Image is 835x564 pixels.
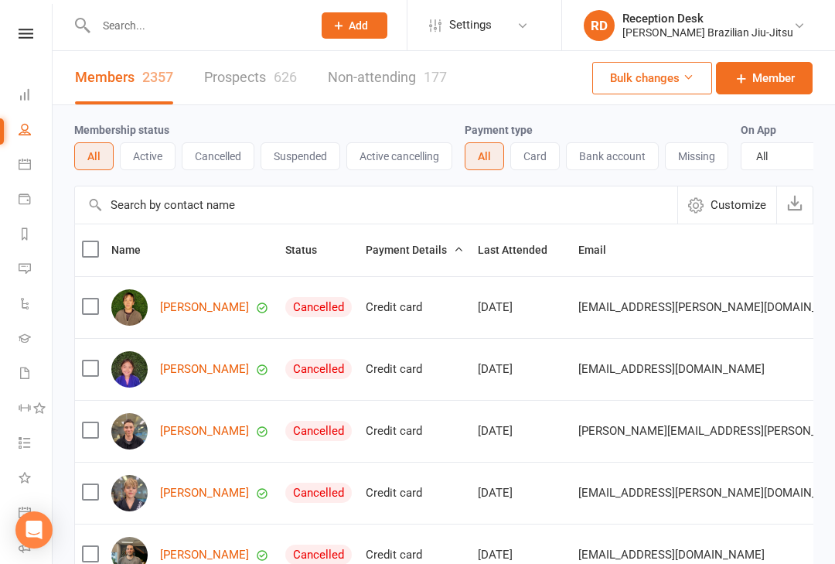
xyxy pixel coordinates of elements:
[349,19,368,32] span: Add
[566,142,659,170] button: Bank account
[478,549,564,562] div: [DATE]
[622,26,793,39] div: [PERSON_NAME] Brazilian Jiu-Jitsu
[665,142,728,170] button: Missing
[366,363,464,376] div: Credit card
[111,351,148,388] img: Victoria
[366,301,464,314] div: Credit card
[478,363,564,376] div: [DATE]
[366,241,464,259] button: Payment Details
[346,142,452,170] button: Active cancelling
[19,114,53,149] a: People
[19,79,53,114] a: Dashboard
[111,475,148,511] img: Xavier
[285,297,352,317] div: Cancelled
[142,69,173,85] div: 2357
[478,487,564,500] div: [DATE]
[741,124,776,136] label: On App
[510,142,560,170] button: Card
[465,142,504,170] button: All
[19,218,53,253] a: Reports
[285,483,352,503] div: Cancelled
[285,359,352,379] div: Cancelled
[285,241,334,259] button: Status
[578,241,623,259] button: Email
[584,10,615,41] div: RD
[285,421,352,441] div: Cancelled
[478,425,564,438] div: [DATE]
[478,301,564,314] div: [DATE]
[19,183,53,218] a: Payments
[75,186,677,224] input: Search by contact name
[366,549,464,562] div: Credit card
[160,549,249,562] a: [PERSON_NAME]
[91,15,302,36] input: Search...
[120,142,176,170] button: Active
[160,487,249,500] a: [PERSON_NAME]
[711,196,766,214] span: Customize
[204,51,297,104] a: Prospects626
[578,244,623,256] span: Email
[465,124,533,136] label: Payment type
[19,462,53,497] a: What's New
[578,354,765,384] span: [EMAIL_ADDRESS][DOMAIN_NAME]
[449,8,492,43] span: Settings
[478,241,564,259] button: Last Attended
[19,149,53,183] a: Calendar
[111,413,148,449] img: Roan
[261,142,340,170] button: Suspended
[274,69,297,85] div: 626
[322,12,387,39] button: Add
[366,244,464,256] span: Payment Details
[328,51,447,104] a: Non-attending177
[111,241,158,259] button: Name
[75,51,173,104] a: Members2357
[716,62,813,94] a: Member
[15,511,53,549] div: Open Intercom Messenger
[285,244,334,256] span: Status
[19,497,53,532] a: General attendance kiosk mode
[677,186,776,224] button: Customize
[74,124,169,136] label: Membership status
[622,12,793,26] div: Reception Desk
[366,425,464,438] div: Credit card
[592,62,712,94] button: Bulk changes
[160,301,249,314] a: [PERSON_NAME]
[160,425,249,438] a: [PERSON_NAME]
[424,69,447,85] div: 177
[752,69,795,87] span: Member
[160,363,249,376] a: [PERSON_NAME]
[366,487,464,500] div: Credit card
[111,244,158,256] span: Name
[478,244,564,256] span: Last Attended
[182,142,254,170] button: Cancelled
[111,289,148,326] img: Jason
[74,142,114,170] button: All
